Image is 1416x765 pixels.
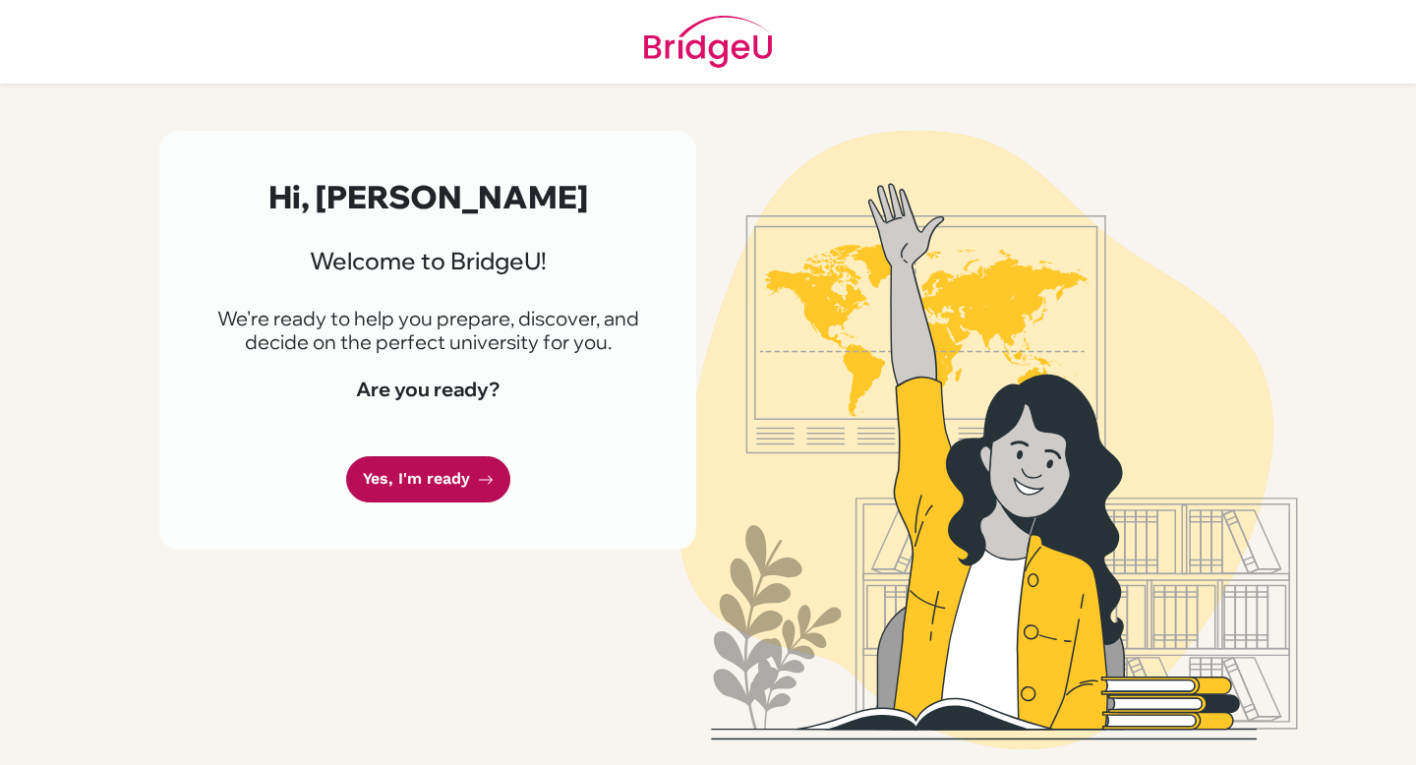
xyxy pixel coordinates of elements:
[206,247,649,275] h3: Welcome to BridgeU!
[206,178,649,215] h2: Hi, [PERSON_NAME]
[346,456,510,502] a: Yes, I'm ready
[206,378,649,401] h4: Are you ready?
[206,307,649,354] p: We're ready to help you prepare, discover, and decide on the perfect university for you.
